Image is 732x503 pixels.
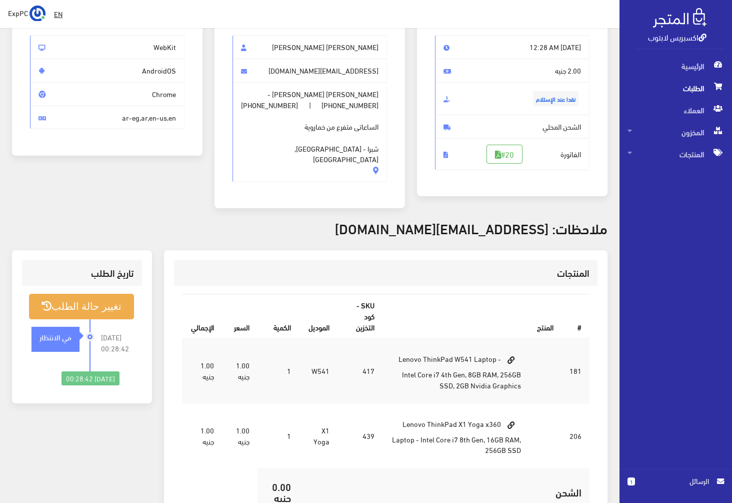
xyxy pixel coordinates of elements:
h5: الشحن [307,486,581,497]
h5: 0.00 جنيه [265,481,291,503]
span: العملاء [627,99,724,121]
span: الطلبات [627,77,724,99]
span: AndroidOS [30,59,184,83]
span: المنتجات [627,143,724,165]
td: 439 [337,403,382,468]
td: 417 [337,338,382,403]
th: الكمية [257,295,299,338]
td: 1.00 جنيه [182,403,222,468]
span: WebKit [30,35,184,59]
span: نقدا عند الإستلام [533,91,578,106]
td: W541 [299,338,337,403]
td: 181 [561,338,589,403]
td: Lenovo ThinkPad W541 Laptop - Intel Core i7 4th Gen, 8GB RAM, 256GB SSD, 2GB Nvidia Graphics [382,338,529,403]
span: الرئيسية [627,55,724,77]
span: 2.00 جنيه [435,59,589,83]
td: 1.00 جنيه [222,403,257,468]
th: اﻹجمالي [182,295,222,338]
th: السعر [222,295,257,338]
th: # [561,295,589,338]
a: المنتجات [619,143,732,165]
span: [PERSON_NAME] [PERSON_NAME] [232,35,387,59]
td: 1.00 جنيه [182,338,222,403]
span: الفاتورة [435,138,589,170]
a: الرئيسية [619,55,732,77]
a: EN [50,5,66,23]
span: Chrome [30,82,184,106]
span: الساعاتى متفرع من خماروية شبرا - [GEOGRAPHIC_DATA], [GEOGRAPHIC_DATA] [241,110,378,165]
strong: في الانتظار [39,331,71,342]
span: [PERSON_NAME] [PERSON_NAME] - | [232,82,387,182]
a: الطلبات [619,77,732,99]
span: المخزون [627,121,724,143]
td: 1.00 جنيه [222,338,257,403]
span: [PHONE_NUMBER] [241,100,298,111]
span: الرسائل [643,475,709,486]
a: #20 [486,145,522,164]
span: 1 [627,477,635,485]
td: 1 [257,338,299,403]
td: Lenovo ThinkPad X1 Yoga x360 Laptop - Intel Core i7 8th Gen, 16GB RAM, 256GB SSD [382,403,529,468]
img: . [653,8,706,28]
th: SKU - كود التخزين [337,295,382,338]
td: X1 Yoga [299,403,337,468]
td: 206 [561,403,589,468]
span: [DATE] 12:28 AM [435,35,589,59]
a: 1 الرسائل [627,475,724,497]
a: المخزون [619,121,732,143]
a: اكسبريس لابتوب [648,30,706,44]
a: ... ExpPC [8,5,45,21]
u: EN [54,8,62,20]
img: ... [29,6,45,22]
th: المنتج [382,295,561,338]
span: الشحن المحلي [435,115,589,139]
h3: ملاحظات: [EMAIL_ADDRESS][DOMAIN_NAME] [12,220,607,236]
h3: المنتجات [182,268,589,278]
span: [DATE] 00:28:42 [101,332,134,354]
h3: تاريخ الطلب [30,268,134,278]
td: 1 [257,403,299,468]
button: تغيير حالة الطلب [29,294,134,319]
span: ar-eg,ar,en-us,en [30,106,184,130]
div: [DATE] 00:28:42 [61,371,119,385]
th: الموديل [299,295,337,338]
a: العملاء [619,99,732,121]
span: ExpPC [8,7,28,19]
span: [EMAIL_ADDRESS][DOMAIN_NAME] [232,59,387,83]
span: [PHONE_NUMBER] [321,100,378,111]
